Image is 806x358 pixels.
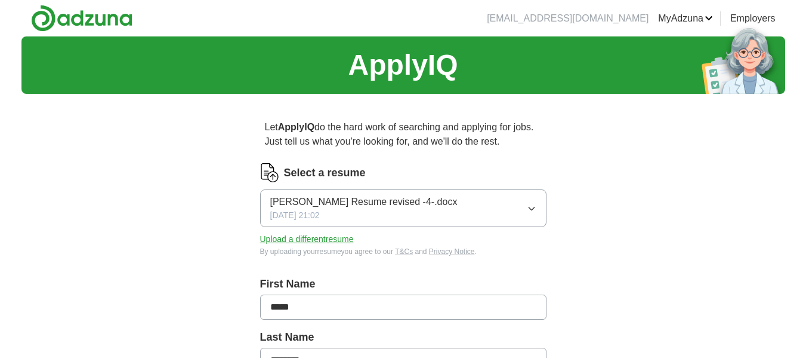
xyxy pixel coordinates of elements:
[260,189,546,227] button: [PERSON_NAME] Resume revised -4-.docx[DATE] 21:02
[284,165,366,181] label: Select a resume
[260,115,546,154] p: Let do the hard work of searching and applying for jobs. Just tell us what you're looking for, an...
[260,233,354,246] button: Upload a differentresume
[260,329,546,345] label: Last Name
[270,209,320,222] span: [DATE] 21:02
[487,11,648,26] li: [EMAIL_ADDRESS][DOMAIN_NAME]
[31,5,132,32] img: Adzuna logo
[270,195,458,209] span: [PERSON_NAME] Resume revised -4-.docx
[429,247,475,256] a: Privacy Notice
[278,122,314,132] strong: ApplyIQ
[658,11,713,26] a: MyAdzuna
[730,11,776,26] a: Employers
[348,44,458,87] h1: ApplyIQ
[260,246,546,257] div: By uploading your resume you agree to our and .
[260,163,279,182] img: CV Icon
[395,247,413,256] a: T&Cs
[260,276,546,292] label: First Name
